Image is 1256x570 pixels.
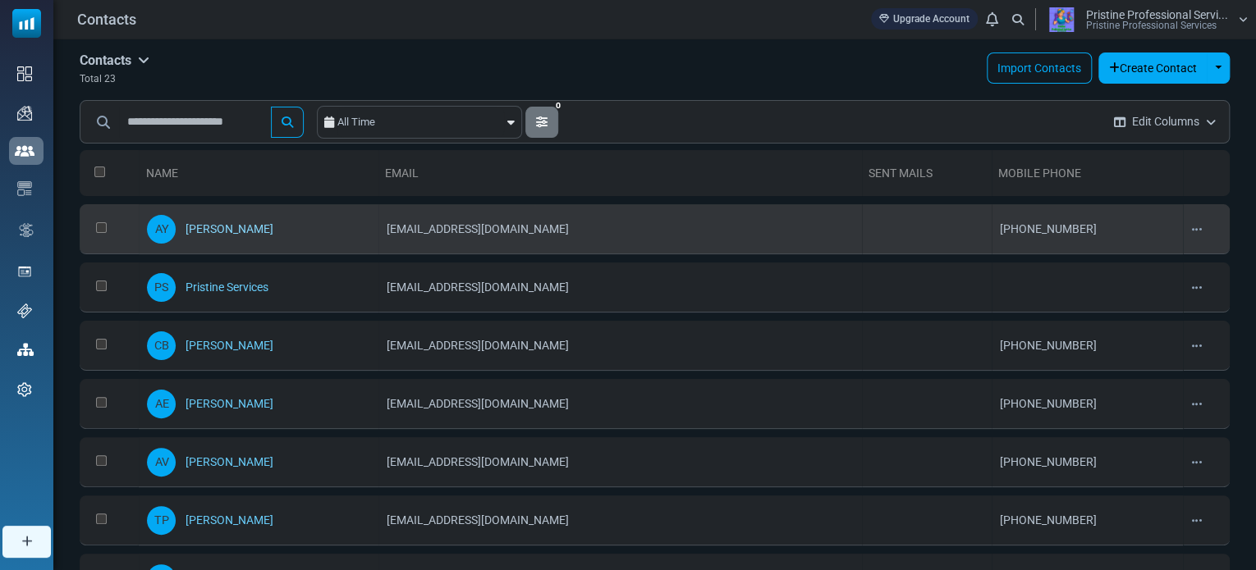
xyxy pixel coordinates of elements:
[1101,100,1229,144] button: Edit Columns
[12,9,41,38] img: mailsoftly_icon_blue_white.svg
[992,495,1183,545] td: [PHONE_NUMBER]
[378,321,861,371] td: [EMAIL_ADDRESS][DOMAIN_NAME]
[147,506,176,535] span: TP
[80,52,149,68] h5: Contacts
[378,204,861,254] td: [EMAIL_ADDRESS][DOMAIN_NAME]
[337,107,504,138] div: All Time
[185,397,273,410] a: [PERSON_NAME]
[17,264,32,279] img: landing_pages.svg
[147,215,176,244] span: AY
[992,437,1183,487] td: [PHONE_NUMBER]
[378,262,861,312] td: [EMAIL_ADDRESS][DOMAIN_NAME]
[549,99,567,114] span: 0
[185,455,273,468] a: [PERSON_NAME]
[385,166,419,180] a: Email
[147,448,176,477] span: AV
[185,339,273,352] a: [PERSON_NAME]
[987,52,1092,84] a: Import Contacts
[185,280,268,294] a: Pristine Services
[1041,7,1248,32] a: User Logo Pristine Professional Servi... Pristine Professional Services
[104,73,116,84] span: 23
[80,73,102,84] span: Total
[15,145,34,157] img: contacts-icon-active.svg
[145,166,177,180] a: Name
[147,331,176,360] span: CB
[17,181,32,196] img: email-templates-icon.svg
[147,390,176,418] span: AE
[992,379,1183,429] td: [PHONE_NUMBER]
[871,8,978,30] a: Upgrade Account
[378,495,861,545] td: [EMAIL_ADDRESS][DOMAIN_NAME]
[17,66,32,81] img: dashboard-icon.svg
[1086,9,1228,21] span: Pristine Professional Servi...
[185,222,273,235] a: [PERSON_NAME]
[1041,7,1082,32] img: User Logo
[378,437,861,487] td: [EMAIL_ADDRESS][DOMAIN_NAME]
[17,221,35,239] img: workflow.svg
[77,8,136,30] span: Contacts
[998,166,1081,180] span: translation missing: en.crm_contacts.form.list_header.mobile_phone
[525,107,558,138] button: 0
[147,273,176,302] span: PS
[17,382,32,397] img: settings-icon.svg
[992,204,1183,254] td: [PHONE_NUMBER]
[1086,21,1217,30] span: Pristine Professional Services
[869,166,933,180] a: Sent Mails
[998,166,1081,180] a: Mobile Phone
[17,106,32,121] img: campaigns-icon.png
[378,379,861,429] td: [EMAIL_ADDRESS][DOMAIN_NAME]
[17,303,32,318] img: support-icon.svg
[992,321,1183,371] td: [PHONE_NUMBER]
[185,513,273,527] a: [PERSON_NAME]
[1098,52,1208,84] button: Create Contact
